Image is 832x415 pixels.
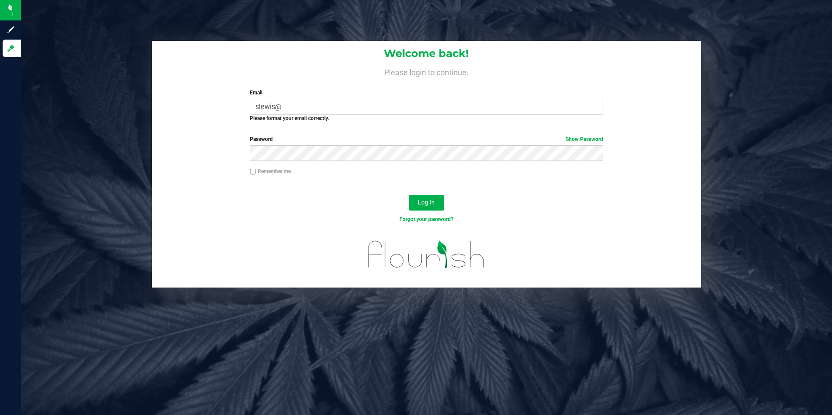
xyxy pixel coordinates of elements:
[250,89,603,97] label: Email
[418,199,435,206] span: Log In
[152,48,701,59] h1: Welcome back!
[250,115,329,121] strong: Please format your email correctly.
[250,167,291,175] label: Remember me
[358,232,495,277] img: flourish_logo.svg
[250,169,256,175] input: Remember me
[7,44,15,53] inline-svg: Log in
[409,195,444,211] button: Log In
[566,136,603,142] a: Show Password
[7,25,15,34] inline-svg: Sign up
[152,66,701,77] h4: Please login to continue.
[250,136,273,142] span: Password
[399,216,453,222] a: Forgot your password?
